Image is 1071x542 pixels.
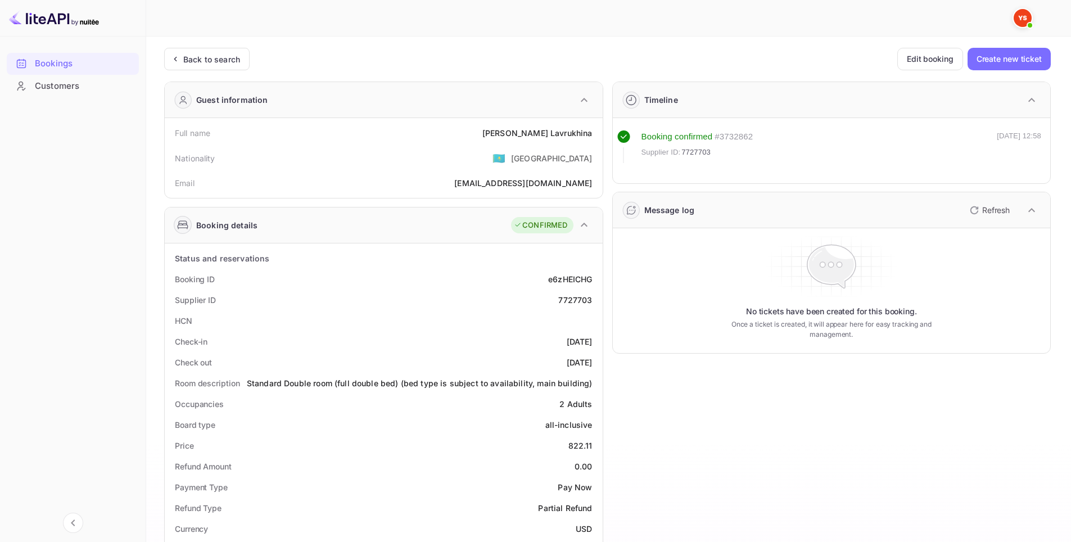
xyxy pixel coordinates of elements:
div: Guest information [196,94,268,106]
div: [DATE] [567,356,593,368]
div: Customers [35,80,133,93]
img: LiteAPI logo [9,9,99,27]
div: Check out [175,356,212,368]
span: Supplier ID: [641,147,681,158]
div: e6zHEICHG [548,273,592,285]
div: Customers [7,75,139,97]
div: USD [576,523,592,535]
div: CONFIRMED [514,220,567,231]
div: [DATE] 12:58 [997,130,1041,163]
a: Bookings [7,53,139,74]
div: Bookings [35,57,133,70]
p: Refresh [982,204,1010,216]
div: 2 Adults [559,398,592,410]
div: Booking confirmed [641,130,713,143]
div: Payment Type [175,481,228,493]
span: 7727703 [681,147,711,158]
div: Check-in [175,336,207,347]
div: [GEOGRAPHIC_DATA] [511,152,593,164]
div: [EMAIL_ADDRESS][DOMAIN_NAME] [454,177,592,189]
div: Back to search [183,53,240,65]
div: all-inclusive [545,419,593,431]
button: Edit booking [897,48,963,70]
div: Partial Refund [538,502,592,514]
div: [DATE] [567,336,593,347]
p: No tickets have been created for this booking. [746,306,917,317]
div: Room description [175,377,239,389]
div: Nationality [175,152,215,164]
button: Create new ticket [968,48,1051,70]
div: 7727703 [558,294,592,306]
div: Bookings [7,53,139,75]
div: Email [175,177,195,189]
div: Timeline [644,94,678,106]
div: Status and reservations [175,252,269,264]
div: Full name [175,127,210,139]
div: [PERSON_NAME] Lavrukhina [482,127,593,139]
p: Once a ticket is created, it will appear here for easy tracking and management. [713,319,949,340]
img: Yandex Support [1014,9,1032,27]
div: 0.00 [575,460,593,472]
div: Pay Now [558,481,592,493]
div: Refund Type [175,502,222,514]
div: # 3732862 [715,130,753,143]
div: Occupancies [175,398,224,410]
div: Supplier ID [175,294,216,306]
div: Booking ID [175,273,215,285]
button: Refresh [963,201,1014,219]
span: United States [492,148,505,168]
div: 822.11 [568,440,593,451]
div: Message log [644,204,695,216]
div: Booking details [196,219,257,231]
div: HCN [175,315,192,327]
div: Standard Double room (full double bed) (bed type is subject to availability, main building) [247,377,593,389]
div: Price [175,440,194,451]
div: Currency [175,523,208,535]
div: Refund Amount [175,460,232,472]
a: Customers [7,75,139,96]
button: Collapse navigation [63,513,83,533]
div: Board type [175,419,215,431]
